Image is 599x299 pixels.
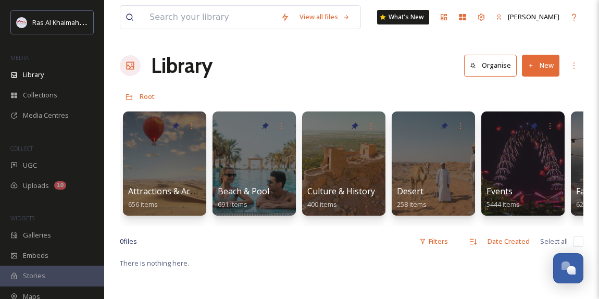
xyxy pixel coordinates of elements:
[32,17,180,27] span: Ras Al Khaimah Tourism Development Authority
[482,231,535,252] div: Date Created
[128,186,216,209] a: Attractions & Activities656 items
[120,258,189,268] span: There is nothing here.
[128,200,158,209] span: 656 items
[23,181,49,191] span: Uploads
[23,70,44,80] span: Library
[140,92,155,101] span: Root
[294,7,355,27] a: View all files
[397,200,427,209] span: 258 items
[10,54,29,61] span: MEDIA
[464,55,517,76] button: Organise
[307,200,337,209] span: 400 items
[377,10,429,24] a: What's New
[23,90,57,100] span: Collections
[54,181,66,190] div: 10
[307,185,375,197] span: Culture & History
[218,186,269,209] a: Beach & Pool691 items
[508,12,559,21] span: [PERSON_NAME]
[23,271,45,281] span: Stories
[144,6,276,29] input: Search your library
[397,185,423,197] span: Desert
[307,186,375,209] a: Culture & History400 items
[218,200,247,209] span: 691 items
[140,90,155,103] a: Root
[17,17,27,28] img: Logo_RAKTDA_RGB-01.png
[23,110,69,120] span: Media Centres
[464,55,522,76] a: Organise
[553,253,583,283] button: Open Chat
[486,186,520,209] a: Events5444 items
[23,251,48,260] span: Embeds
[23,160,37,170] span: UGC
[10,144,33,152] span: COLLECT
[151,50,213,81] a: Library
[120,236,137,246] span: 0 file s
[23,230,51,240] span: Galleries
[10,214,34,222] span: WIDGETS
[128,185,216,197] span: Attractions & Activities
[414,231,453,252] div: Filters
[491,7,565,27] a: [PERSON_NAME]
[486,185,513,197] span: Events
[522,55,559,76] button: New
[540,236,568,246] span: Select all
[218,185,269,197] span: Beach & Pool
[397,186,427,209] a: Desert258 items
[486,200,520,209] span: 5444 items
